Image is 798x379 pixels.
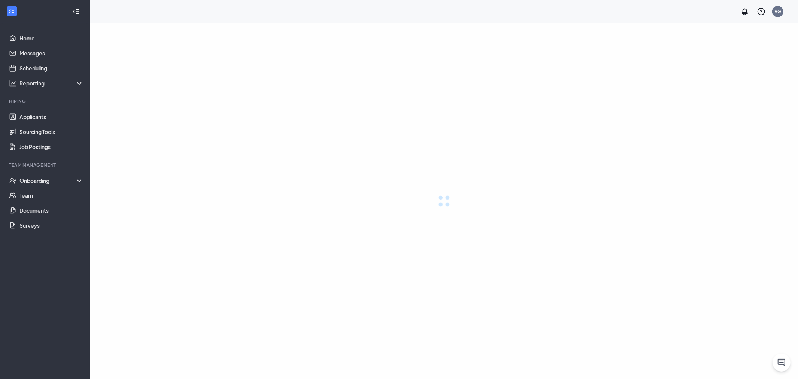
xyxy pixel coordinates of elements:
[777,358,786,367] svg: ChatActive
[19,79,84,87] div: Reporting
[8,7,16,15] svg: WorkstreamLogo
[19,31,83,46] a: Home
[19,203,83,218] a: Documents
[19,109,83,124] a: Applicants
[740,7,749,16] svg: Notifications
[19,177,84,184] div: Onboarding
[19,124,83,139] a: Sourcing Tools
[19,61,83,76] a: Scheduling
[19,188,83,203] a: Team
[9,177,16,184] svg: UserCheck
[773,354,791,372] button: ChatActive
[19,46,83,61] a: Messages
[757,7,766,16] svg: QuestionInfo
[72,8,80,15] svg: Collapse
[774,8,781,15] div: VG
[9,162,82,168] div: Team Management
[19,139,83,154] a: Job Postings
[19,218,83,233] a: Surveys
[9,98,82,104] div: Hiring
[9,79,16,87] svg: Analysis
